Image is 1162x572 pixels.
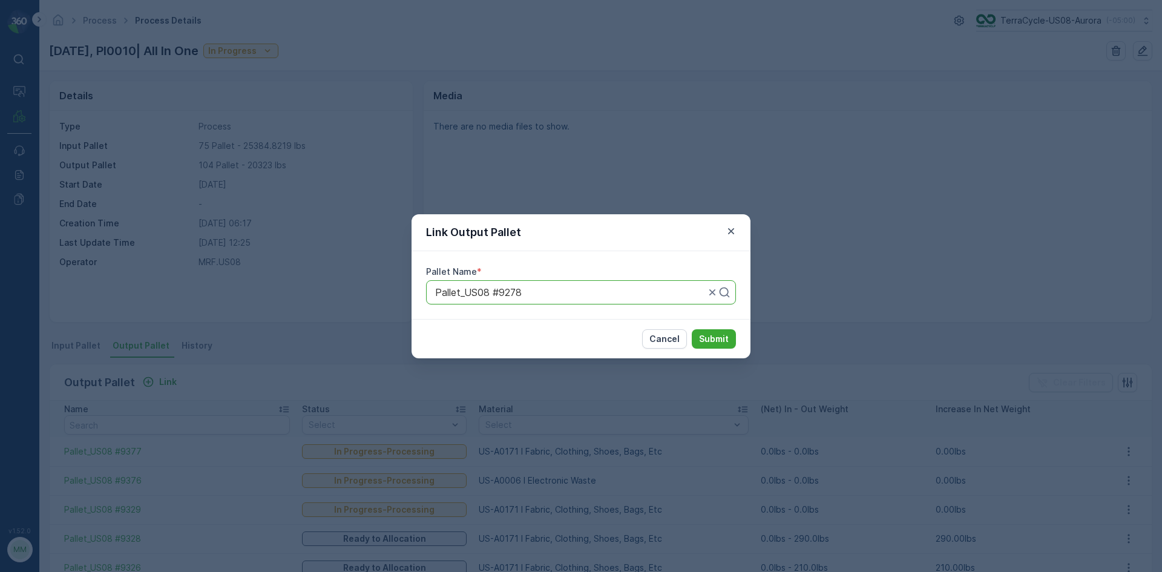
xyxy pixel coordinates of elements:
button: Submit [692,329,736,349]
button: Cancel [642,329,687,349]
p: Submit [699,333,729,345]
p: Link Output Pallet [426,224,521,241]
p: Cancel [649,333,680,345]
label: Pallet Name [426,266,477,277]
